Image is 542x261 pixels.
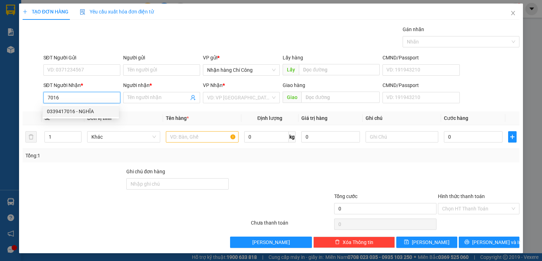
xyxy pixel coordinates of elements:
span: Xóa Thông tin [343,238,373,246]
span: Nhận hàng Chí Công [207,65,276,75]
span: TẠO ĐƠN HÀNG [23,9,68,14]
div: Tổng: 1 [25,152,210,159]
img: logo.jpg [3,3,38,39]
span: Giá trị hàng [301,115,327,121]
span: Lấy hàng [283,55,303,60]
button: printer[PERSON_NAME] và In [459,237,520,248]
li: 01 [PERSON_NAME] [3,16,134,24]
span: [PERSON_NAME] và In [472,238,522,246]
span: user-add [190,95,196,100]
label: Gán nhãn [403,27,424,32]
span: delete [335,239,340,245]
button: deleteXóa Thông tin [313,237,395,248]
span: phone [41,26,46,31]
th: Ghi chú [363,111,441,125]
b: [PERSON_NAME] [41,5,100,13]
span: plus [508,134,516,140]
input: Ghi Chú [366,131,438,143]
div: Người nhận [123,81,200,89]
span: save [404,239,409,245]
span: printer [464,239,469,245]
span: [PERSON_NAME] [412,238,450,246]
span: Giao [283,92,301,103]
div: SĐT Người Nhận [43,81,120,89]
span: Định lượng [257,115,282,121]
span: close [510,10,516,16]
label: Ghi chú đơn hàng [126,169,165,174]
img: icon [80,9,85,15]
span: Cước hàng [444,115,468,121]
button: delete [25,131,37,143]
span: Tổng cước [334,193,357,199]
input: Dọc đường [299,64,380,75]
span: VP Nhận [203,82,223,88]
li: 02523854854 [3,24,134,33]
span: kg [289,131,296,143]
button: save[PERSON_NAME] [396,237,457,248]
span: plus [23,9,28,14]
span: [PERSON_NAME] [252,238,290,246]
div: CMND/Passport [383,54,459,62]
span: Tên hàng [166,115,189,121]
div: Chưa thanh toán [250,219,333,231]
input: Ghi chú đơn hàng [126,178,229,190]
div: 0339417016 - NGHĨA [47,108,115,115]
div: Người gửi [123,54,200,62]
div: SĐT Người Gửi [43,54,120,62]
button: Close [503,4,523,23]
button: [PERSON_NAME] [230,237,312,248]
span: Yêu cầu xuất hóa đơn điện tử [80,9,154,14]
div: 0339417016 - NGHĨA [43,106,119,117]
span: Giao hàng [283,82,305,88]
label: Hình thức thanh toán [438,193,485,199]
input: 0 [301,131,360,143]
div: CMND/Passport [383,81,459,89]
input: Dọc đường [301,92,380,103]
button: plus [508,131,517,143]
span: environment [41,17,46,23]
div: VP gửi [203,54,280,62]
span: Lấy [283,64,299,75]
input: VD: Bàn, Ghế [166,131,239,143]
b: GỬI : Nhận hàng Chí Công [3,44,118,56]
span: Khác [91,132,156,142]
